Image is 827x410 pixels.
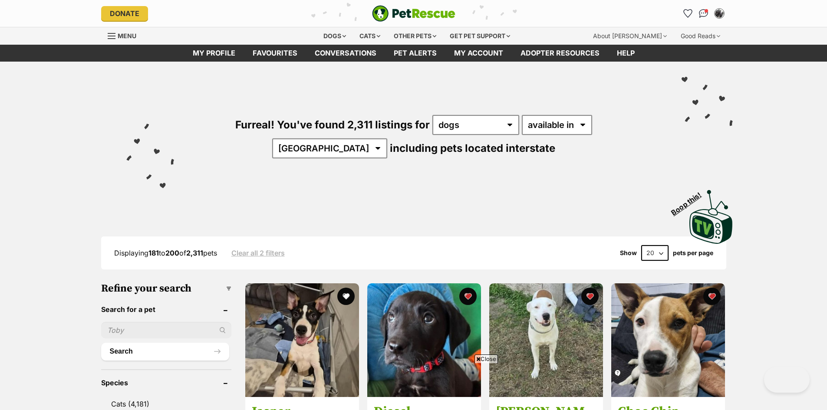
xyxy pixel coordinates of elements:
[372,5,455,22] img: logo-e224e6f780fb5917bec1dbf3a21bbac754714ae5b6737aabdf751b685950b380.svg
[474,354,498,363] span: Close
[704,288,721,305] button: favourite
[108,27,142,43] a: Menu
[245,283,359,397] img: Jasper - Australian Kelpie Dog
[444,27,516,45] div: Get pet support
[614,369,622,377] img: info.svg
[512,45,608,62] a: Adopter resources
[587,27,673,45] div: About [PERSON_NAME]
[101,305,231,313] header: Search for a pet
[581,288,599,305] button: favourite
[317,27,352,45] div: Dogs
[712,7,726,20] button: My account
[697,7,711,20] a: Conversations
[101,379,231,387] header: Species
[101,282,231,295] h3: Refine your search
[390,142,555,154] span: including pets located interstate
[235,118,430,131] span: Furreal! You've found 2,311 listings for
[608,45,643,62] a: Help
[353,27,386,45] div: Cats
[101,322,231,338] input: Toby
[118,32,136,39] span: Menu
[764,367,810,393] iframe: Help Scout Beacon - Open
[101,6,148,21] a: Donate
[489,283,603,397] img: Sven - Mixed breed Dog
[620,249,637,256] span: Show
[611,283,725,397] img: Choc Chip - American Staffordshire Terrier Dog
[445,45,512,62] a: My account
[675,27,726,45] div: Good Reads
[715,9,724,18] img: Kate Stockwell profile pic
[306,45,385,62] a: conversations
[186,249,203,257] strong: 2,311
[385,45,445,62] a: Pet alerts
[367,283,481,397] img: Diesel - Labrador Retriever Dog
[337,288,355,305] button: favourite
[681,7,695,20] a: Favourites
[244,45,306,62] a: Favourites
[673,249,713,256] label: pets per page
[388,27,442,45] div: Other pets
[669,185,709,216] span: Boop this!
[101,343,229,360] button: Search
[689,190,733,244] img: PetRescue TV logo
[699,9,708,18] img: chat-41dd97257d64d25036548639549fe6c8038ab92f7586957e7f3b1b290dea8141.svg
[372,5,455,22] a: PetRescue
[231,249,285,257] a: Clear all 2 filters
[689,182,733,246] a: Boop this!
[165,249,179,257] strong: 200
[459,288,477,305] button: favourite
[681,7,726,20] ul: Account quick links
[114,249,217,257] span: Displaying to of pets
[148,249,159,257] strong: 181
[184,45,244,62] a: My profile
